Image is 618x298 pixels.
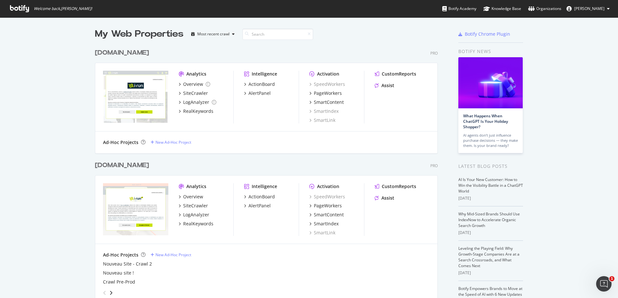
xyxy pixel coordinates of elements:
[179,108,213,114] a: RealKeywords
[197,32,229,36] div: Most recent crawl
[458,195,523,201] div: [DATE]
[183,108,213,114] div: RealKeywords
[309,81,345,87] a: SpeedWorkers
[103,183,168,235] img: i-run.fr
[309,221,339,227] a: SmartIndex
[463,113,508,130] a: What Happens When ChatGPT Is Your Holiday Shopper?
[183,194,203,200] div: Overview
[317,71,339,77] div: Activation
[430,50,438,56] div: Pro
[189,29,237,39] button: Most recent crawl
[381,82,394,89] div: Assist
[252,183,277,190] div: Intelligence
[155,140,191,145] div: New Ad-Hoc Project
[248,194,275,200] div: ActionBoard
[179,221,213,227] a: RealKeywords
[103,139,138,146] div: Ad-Hoc Projects
[309,117,335,123] a: SmartLink
[609,276,614,281] span: 1
[458,230,523,236] div: [DATE]
[458,177,523,194] a: AI Is Your New Customer: How to Win the Visibility Battle in a ChatGPT World
[244,203,271,209] a: AlertPanel
[375,82,394,89] a: Assist
[458,163,523,170] div: Latest Blog Posts
[309,194,345,200] a: SpeedWorkers
[382,183,416,190] div: CustomReports
[574,6,604,11] span: Sigu Marjorie
[179,81,210,87] a: Overview
[183,81,203,87] div: Overview
[309,99,344,105] a: SmartContent
[179,90,208,96] a: SiteCrawler
[309,212,344,218] a: SmartContent
[183,212,209,218] div: LogAnalyzer
[183,99,209,105] div: LogAnalyzer
[314,203,342,209] div: PageWorkers
[183,203,208,209] div: SiteCrawler
[95,161,152,170] a: [DOMAIN_NAME]
[103,252,138,258] div: Ad-Hoc Projects
[309,108,339,114] a: SmartIndex
[375,195,394,201] a: Assist
[375,71,416,77] a: CustomReports
[183,90,208,96] div: SiteCrawler
[317,183,339,190] div: Activation
[151,140,191,145] a: New Ad-Hoc Project
[100,288,109,298] div: angle-left
[483,5,521,12] div: Knowledge Base
[155,252,191,257] div: New Ad-Hoc Project
[248,90,271,96] div: AlertPanel
[309,203,342,209] a: PageWorkers
[186,183,206,190] div: Analytics
[314,221,339,227] div: SmartIndex
[430,163,438,168] div: Pro
[179,194,203,200] a: Overview
[95,28,183,41] div: My Web Properties
[95,48,152,58] a: [DOMAIN_NAME]
[375,183,416,190] a: CustomReports
[186,71,206,77] div: Analytics
[34,6,92,11] span: Welcome back, [PERSON_NAME] !
[458,211,520,228] a: Why Mid-Sized Brands Should Use IndexNow to Accelerate Organic Search Growth
[309,90,342,96] a: PageWorkers
[458,246,520,268] a: Leveling the Playing Field: Why Growth-Stage Companies Are at a Search Crossroads, and What Comes...
[463,133,518,148] div: AI agents don’t just influence purchase decisions — they make them. Is your brand ready?
[458,48,523,55] div: Botify news
[183,221,213,227] div: RealKeywords
[103,279,135,285] a: Crawl Pre-Prod
[242,29,313,40] input: Search
[561,4,615,14] button: [PERSON_NAME]
[458,270,523,276] div: [DATE]
[179,203,208,209] a: SiteCrawler
[103,270,134,276] a: Nouveau site !
[458,57,523,108] img: What Happens When ChatGPT Is Your Holiday Shopper?
[248,203,271,209] div: AlertPanel
[528,5,561,12] div: Organizations
[95,48,149,58] div: [DOMAIN_NAME]
[244,194,275,200] a: ActionBoard
[309,230,335,236] a: SmartLink
[244,81,275,87] a: ActionBoard
[179,212,209,218] a: LogAnalyzer
[95,161,149,170] div: [DOMAIN_NAME]
[458,286,522,297] a: Botify Empowers Brands to Move at the Speed of AI with 6 New Updates
[252,71,277,77] div: Intelligence
[109,290,113,296] div: angle-right
[103,261,152,267] a: Nouveau Site - Crawl 2
[314,90,342,96] div: PageWorkers
[314,212,344,218] div: SmartContent
[458,31,510,37] a: Botify Chrome Plugin
[596,276,612,292] iframe: Intercom live chat
[103,71,168,123] img: i-run.es
[442,5,476,12] div: Botify Academy
[465,31,510,37] div: Botify Chrome Plugin
[244,90,271,96] a: AlertPanel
